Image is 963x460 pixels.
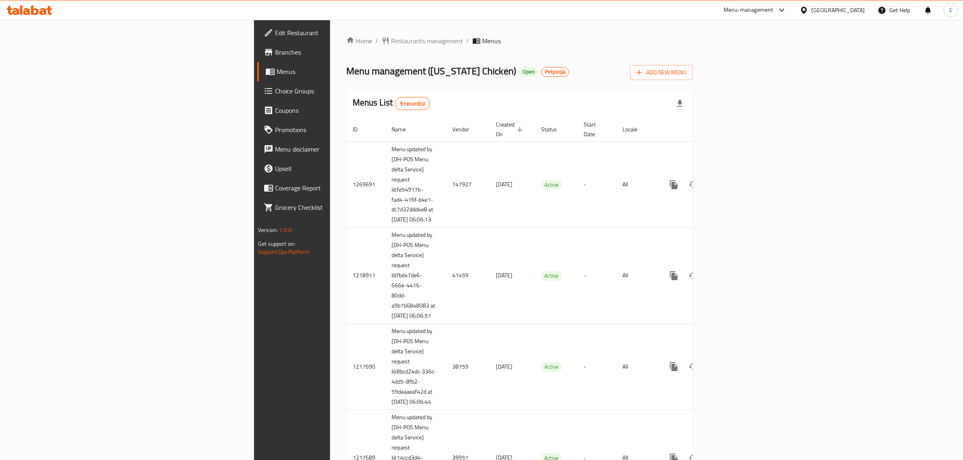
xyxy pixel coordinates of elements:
[630,65,693,80] button: Add New Menu
[275,28,408,38] span: Edit Restaurant
[496,120,525,139] span: Created On
[577,141,616,228] td: -
[496,179,512,190] span: [DATE]
[385,324,446,410] td: Menu updated by [DH-POS Menu delta Service] request Id:8bcd24dc-336c-4dd5-8fb2-59deaaeaf42d at [D...
[257,62,415,81] a: Menus
[541,271,562,281] span: Active
[257,139,415,159] a: Menu disclaimer
[446,228,489,324] td: 41459
[496,270,512,281] span: [DATE]
[346,36,693,46] nav: breadcrumb
[541,362,562,371] span: Active
[275,125,408,135] span: Promotions
[684,175,703,194] button: Change Status
[257,198,415,217] a: Grocery Checklist
[275,86,408,96] span: Choice Groups
[395,100,430,108] span: 9 record(s)
[658,117,748,142] th: Actions
[353,97,430,110] h2: Menus List
[482,36,501,46] span: Menus
[395,97,430,110] div: Total records count
[664,175,684,194] button: more
[446,141,489,228] td: 747927
[275,106,408,115] span: Coupons
[616,141,658,228] td: All
[519,68,538,75] span: Open
[257,81,415,101] a: Choice Groups
[275,203,408,212] span: Grocery Checklist
[257,23,415,42] a: Edit Restaurant
[637,68,686,78] span: Add New Menu
[496,361,512,372] span: [DATE]
[584,120,606,139] span: Start Date
[258,238,295,249] span: Get support on:
[391,36,463,46] span: Restaurants management
[353,124,368,134] span: ID
[466,36,469,46] li: /
[542,68,569,75] span: Petpooja
[664,357,684,376] button: more
[616,228,658,324] td: All
[949,6,952,15] span: E
[541,124,567,134] span: Status
[258,225,278,235] span: Version:
[684,266,703,285] button: Change Status
[275,164,408,173] span: Upsell
[446,324,489,410] td: 38759
[257,178,415,198] a: Coverage Report
[452,124,480,134] span: Vendor
[257,101,415,120] a: Coupons
[724,5,773,15] div: Menu-management
[541,180,562,190] span: Active
[519,67,538,77] div: Open
[381,36,463,46] a: Restaurants management
[275,144,408,154] span: Menu disclaimer
[577,228,616,324] td: -
[664,266,684,285] button: more
[577,324,616,410] td: -
[385,141,446,228] td: Menu updated by [DH-POS Menu delta Service] request Id:fe54917b-fad4-416f-b4e1-dc7d32ddd4e8 at [D...
[385,228,446,324] td: Menu updated by [DH-POS Menu delta Service] request Id:fbd47de6-666e-4416-80dd-a9b7b6848083 at [D...
[279,225,292,235] span: 1.0.0
[811,6,865,15] div: [GEOGRAPHIC_DATA]
[277,67,408,76] span: Menus
[257,42,415,62] a: Branches
[258,247,309,257] a: Support.OpsPlatform
[257,120,415,139] a: Promotions
[670,94,690,113] div: Export file
[275,47,408,57] span: Branches
[622,124,648,134] span: Locale
[257,159,415,178] a: Upsell
[346,62,516,80] span: Menu management ( [US_STATE] Chicken )
[684,357,703,376] button: Change Status
[275,183,408,193] span: Coverage Report
[616,324,658,410] td: All
[392,124,416,134] span: Name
